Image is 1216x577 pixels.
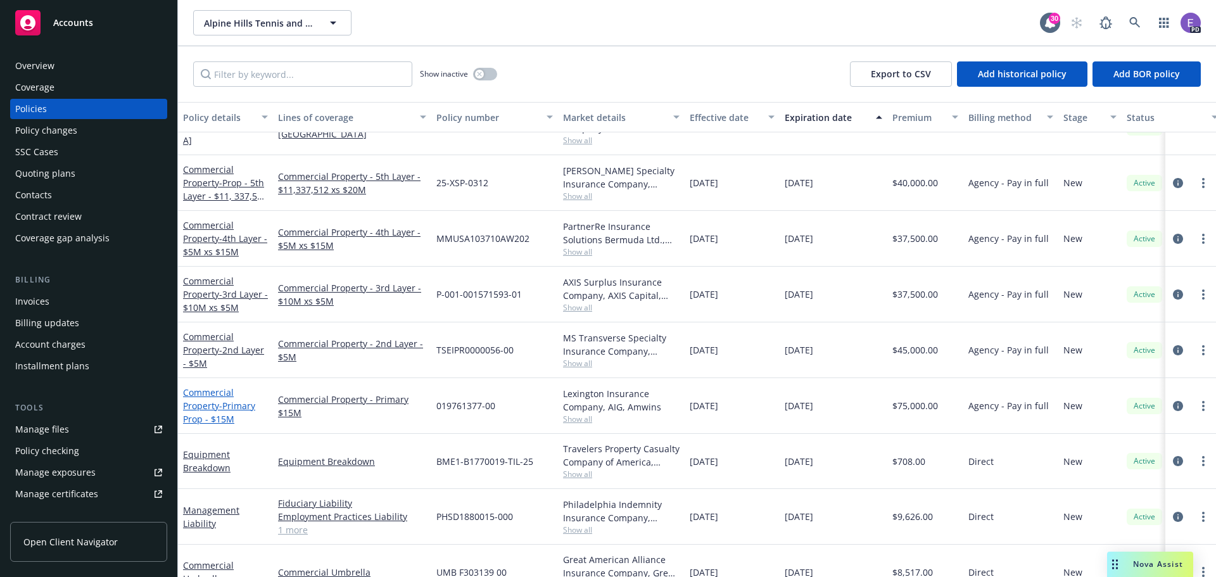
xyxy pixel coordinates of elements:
[892,399,938,412] span: $75,000.00
[968,232,1049,245] span: Agency - Pay in full
[1170,343,1186,358] a: circleInformation
[1151,10,1177,35] a: Switch app
[1181,13,1201,33] img: photo
[1063,232,1082,245] span: New
[10,56,167,76] a: Overview
[563,414,680,424] span: Show all
[436,232,529,245] span: MMUSA103710AW202
[1196,453,1211,469] a: more
[1063,288,1082,301] span: New
[436,111,539,124] div: Policy number
[563,111,666,124] div: Market details
[968,510,994,523] span: Direct
[15,142,58,162] div: SSC Cases
[278,111,412,124] div: Lines of coverage
[278,170,426,196] a: Commercial Property - 5th Layer - $11,337,512 xs $20M
[204,16,313,30] span: Alpine Hills Tennis and Swimming Club Inc.
[15,291,49,312] div: Invoices
[15,185,52,205] div: Contacts
[871,68,931,80] span: Export to CSV
[563,220,680,246] div: PartnerRe Insurance Solutions Bermuda Ltd., PartnerRE Insurance Solutions of Bermuda Ltd., Amwins
[563,442,680,469] div: Travelers Property Casualty Company of America, Travelers Insurance
[278,523,426,536] a: 1 more
[1063,510,1082,523] span: New
[887,102,963,132] button: Premium
[1063,111,1103,124] div: Stage
[278,225,426,252] a: Commercial Property - 4th Layer - $5M xs $15M
[15,163,75,184] div: Quoting plans
[10,5,167,41] a: Accounts
[278,455,426,468] a: Equipment Breakdown
[15,356,89,376] div: Installment plans
[193,61,412,87] input: Filter by keyword...
[690,111,761,124] div: Effective date
[278,281,426,308] a: Commercial Property - 3rd Layer - $10M xs $5M
[785,176,813,189] span: [DATE]
[183,163,267,215] a: Commercial Property
[1170,231,1186,246] a: circleInformation
[10,99,167,119] a: Policies
[690,288,718,301] span: [DATE]
[278,497,426,510] a: Fiduciary Liability
[436,510,513,523] span: PHSD1880015-000
[1196,398,1211,414] a: more
[1196,231,1211,246] a: more
[558,102,685,132] button: Market details
[1092,61,1201,87] button: Add BOR policy
[690,343,718,357] span: [DATE]
[1058,102,1122,132] button: Stage
[436,288,522,301] span: P-001-001571593-01
[183,386,255,425] a: Commercial Property
[1196,343,1211,358] a: more
[436,455,533,468] span: BME1-B1770019-TIL-25
[10,402,167,414] div: Tools
[183,400,255,425] span: - Primary Prop - $15M
[563,387,680,414] div: Lexington Insurance Company, AIG, Amwins
[10,462,167,483] a: Manage exposures
[10,291,167,312] a: Invoices
[1113,68,1180,80] span: Add BOR policy
[10,120,167,141] a: Policy changes
[1170,398,1186,414] a: circleInformation
[183,177,267,215] span: - Prop - 5th Layer - $11, 337,512 xs $20M
[968,455,994,468] span: Direct
[563,246,680,257] span: Show all
[10,77,167,98] a: Coverage
[690,232,718,245] span: [DATE]
[15,334,85,355] div: Account charges
[10,274,167,286] div: Billing
[785,343,813,357] span: [DATE]
[15,419,69,440] div: Manage files
[15,56,54,76] div: Overview
[563,331,680,358] div: MS Transverse Specialty Insurance Company, Transverse Insurance Company, Amwins
[436,176,488,189] span: 25-XSP-0312
[690,399,718,412] span: [DATE]
[785,288,813,301] span: [DATE]
[690,455,718,468] span: [DATE]
[15,313,79,333] div: Billing updates
[273,102,431,132] button: Lines of coverage
[183,448,231,474] a: Equipment Breakdown
[968,111,1039,124] div: Billing method
[978,68,1067,80] span: Add historical policy
[183,275,268,314] a: Commercial Property
[183,219,267,258] a: Commercial Property
[1170,453,1186,469] a: circleInformation
[785,510,813,523] span: [DATE]
[892,288,938,301] span: $37,500.00
[15,441,79,461] div: Policy checking
[1196,287,1211,302] a: more
[10,356,167,376] a: Installment plans
[436,343,514,357] span: TSEIPR0000056-00
[785,455,813,468] span: [DATE]
[10,441,167,461] a: Policy checking
[1127,111,1204,124] div: Status
[183,344,264,369] span: - 2nd Layer - $5M
[1064,10,1089,35] a: Start snowing
[957,61,1087,87] button: Add historical policy
[968,343,1049,357] span: Agency - Pay in full
[15,505,75,526] div: Manage BORs
[1122,10,1148,35] a: Search
[892,343,938,357] span: $45,000.00
[10,313,167,333] a: Billing updates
